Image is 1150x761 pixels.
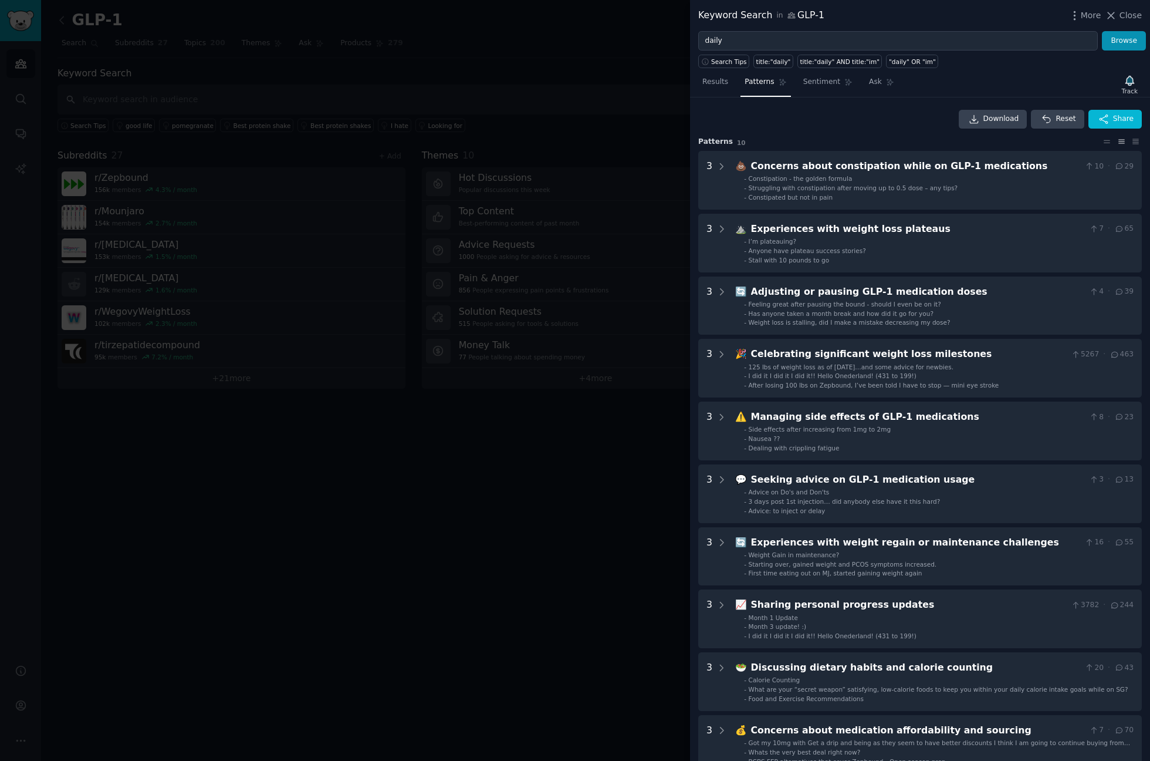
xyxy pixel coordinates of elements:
span: 🔄 [735,286,747,297]
div: 3 [706,410,712,452]
span: 🎉 [735,348,747,359]
span: Weight loss is stalling, did I make a mistake decreasing my dose? [749,319,951,326]
span: Advice: to inject or delay [749,507,826,514]
span: 3 days post 1st injection… did anybody else have it this hard? [749,498,941,505]
a: Results [698,73,732,97]
div: - [744,488,746,496]
span: in [776,11,783,21]
div: 3 [706,159,712,201]
span: Constipated but not in pain [749,194,833,201]
button: Close [1105,9,1142,22]
span: · [1108,161,1110,172]
span: 7 [1089,725,1104,736]
input: Try a keyword related to your business [698,31,1098,51]
span: · [1108,474,1110,485]
span: 13 [1114,474,1134,485]
div: - [744,569,746,577]
div: - [744,622,746,631]
span: 244 [1110,600,1134,611]
span: 23 [1114,412,1134,423]
div: - [744,247,746,255]
span: 463 [1110,349,1134,360]
div: - [744,739,746,747]
span: What are your “secret weapon” satisfying, low-calorie foods to keep you within your daily calorie... [749,686,1128,693]
div: - [744,363,746,371]
a: Patterns [740,73,790,97]
span: 10 [737,139,746,146]
span: More [1081,9,1101,22]
span: 55 [1114,537,1134,548]
div: - [744,632,746,640]
div: - [744,184,746,192]
span: 8 [1089,412,1104,423]
div: - [744,695,746,703]
span: 3782 [1071,600,1100,611]
div: Sharing personal progress updates [751,598,1067,612]
span: 125 lbs of weight loss as of [DATE]…and some advice for newbies. [749,363,953,371]
span: Advice on Do's and Don'ts [749,489,830,496]
div: 3 [706,473,712,515]
div: - [744,748,746,756]
button: Track [1118,72,1142,97]
div: Experiences with weight regain or maintenance challenges [751,536,1080,550]
span: · [1108,287,1110,297]
span: 16 [1084,537,1104,548]
span: 📈 [735,599,747,610]
div: - [744,435,746,443]
button: Share [1088,110,1142,129]
div: 3 [706,347,712,389]
div: - [744,318,746,326]
span: Nausea ?? [749,435,780,442]
a: title:"daily" [753,55,793,68]
span: · [1108,537,1110,548]
span: Close [1119,9,1142,22]
span: 65 [1114,224,1134,234]
div: - [744,685,746,693]
span: Whats the very best deal right now? [749,749,861,756]
span: 39 [1114,287,1134,297]
span: 29 [1114,161,1134,172]
span: Pattern s [698,137,733,147]
span: Patterns [745,77,774,87]
div: Celebrating significant weight loss milestones [751,347,1067,362]
span: Struggling with constipation after moving up to 0.5 dose – any tips? [749,184,958,191]
a: Sentiment [799,73,857,97]
div: 3 [706,222,712,264]
div: - [744,381,746,389]
div: - [744,256,746,264]
span: Feeling great after pausing the bound - should I even be on it? [749,301,941,308]
div: - [744,193,746,201]
div: 3 [706,661,712,703]
div: Experiences with weight loss plateaus [751,222,1085,237]
span: 7 [1089,224,1104,234]
div: - [744,372,746,380]
a: Download [959,110,1027,129]
span: Results [702,77,728,87]
span: 💬 [735,474,747,485]
span: · [1108,725,1110,736]
span: Constipation - the golden formula [749,175,853,182]
div: 3 [706,598,712,640]
div: Adjusting or pausing GLP-1 medication doses [751,285,1085,299]
span: After losing 100 lbs on Zepbound, I’ve been told I have to stop — mini eye stroke [749,382,999,389]
span: Dealing with crippling fatigue [749,445,840,452]
span: Reset [1056,114,1075,124]
button: Browse [1102,31,1146,51]
div: - [744,309,746,318]
span: Month 3 update! :) [749,623,806,630]
span: 70 [1114,725,1134,736]
div: - [744,425,746,433]
span: Side effects after increasing from 1mg to 2mg [749,426,891,433]
span: · [1108,412,1110,423]
button: Search Tips [698,55,749,68]
span: Sentiment [803,77,840,87]
span: Anyone have plateau success stories? [749,247,866,254]
span: Calorie Counting [749,676,800,683]
div: title:"daily" AND title:"im" [800,58,880,66]
span: ⛰️ [735,223,747,234]
span: I did it I did it I did it!! Hello Onederland! (431 to 199!) [749,632,916,639]
span: 10 [1084,161,1104,172]
button: More [1068,9,1101,22]
div: - [744,676,746,684]
span: I did it I did it I did it!! Hello Onederland! (431 to 199!) [749,372,916,379]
